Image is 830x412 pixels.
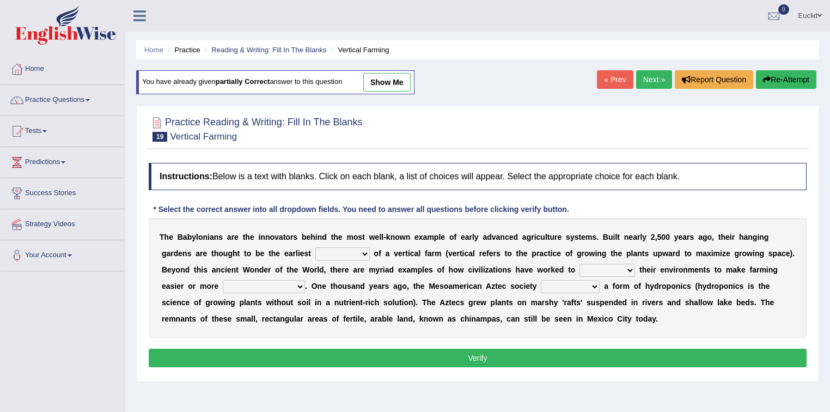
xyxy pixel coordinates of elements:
b: r [531,233,534,241]
b: c [410,249,414,258]
b: a [483,233,487,241]
b: d [174,249,179,258]
b: t [331,233,334,241]
b: r [456,249,459,258]
b: i [207,233,210,241]
b: n [216,265,221,274]
b: t [516,249,519,258]
b: t [460,249,462,258]
b: i [730,233,732,241]
b: h [310,233,315,241]
b: f [379,249,381,258]
b: o [707,233,712,241]
b: o [584,249,589,258]
b: m [346,233,353,241]
b: i [462,249,465,258]
b: m [585,233,592,241]
b: b [255,249,260,258]
b: r [637,233,640,241]
b: v [492,233,496,241]
b: f [425,249,428,258]
b: r [402,249,405,258]
b: e [250,233,254,241]
b: n [260,233,265,241]
b: t [642,249,645,258]
b: a [212,265,216,274]
b: g [735,249,740,258]
b: a [539,249,544,258]
b: e [338,233,343,241]
b: e [725,233,730,241]
b: e [482,249,486,258]
b: c [536,233,541,241]
b: i [595,249,597,258]
b: l [379,233,381,241]
b: r [732,233,735,241]
b: l [381,233,383,241]
b: h [164,233,169,241]
b: r [290,233,293,241]
b: o [250,265,255,274]
b: m [427,233,434,241]
b: n [637,249,642,258]
b: i [720,249,722,258]
b: t [308,249,311,258]
b: n [597,249,602,258]
b: l [640,233,642,241]
b: a [777,249,782,258]
b: i [753,249,755,258]
b: a [468,249,473,258]
b: l [545,233,547,241]
div: You have already given answer to this question [136,70,414,94]
b: a [682,233,687,241]
b: a [668,249,673,258]
b: l [473,249,475,258]
b: e [557,249,561,258]
b: s [358,233,362,241]
b: e [786,249,790,258]
b: i [711,249,713,258]
b: s [293,233,297,241]
b: e [276,249,280,258]
b: B [178,233,183,241]
b: d [185,265,190,274]
b: s [187,249,192,258]
b: t [718,233,721,241]
h4: Below is a text with blanks. Click on each blank, a list of choices will appear. Select the appro... [149,163,807,190]
b: i [315,233,318,241]
b: e [169,233,173,241]
b: e [618,249,622,258]
b: a [633,249,637,258]
b: i [225,265,227,274]
b: s [304,249,309,258]
b: t [243,233,246,241]
b: h [233,249,237,258]
b: t [505,249,508,258]
b: l [296,249,298,258]
b: e [726,249,730,258]
b: e [679,233,683,241]
div: * Select the correct answer into all dropdown fields. You need to answer all questions before cli... [149,204,573,215]
b: x [419,233,423,241]
b: a [210,233,214,241]
b: h [214,249,219,258]
b: g [162,249,167,258]
b: b [187,233,192,241]
b: o [247,249,252,258]
a: Reading & Writing: Fill In The Blanks [211,46,326,54]
b: e [398,249,402,258]
b: l [631,249,633,258]
b: g [703,233,707,241]
b: a [289,249,293,258]
b: e [509,233,514,241]
b: x [707,249,711,258]
b: r [479,249,482,258]
b: , [655,233,657,241]
button: Re-Attempt [756,70,816,89]
b: g [753,233,758,241]
b: a [166,249,170,258]
b: s [566,233,570,241]
b: e [558,233,562,241]
b: t [547,233,550,241]
b: e [523,249,528,258]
